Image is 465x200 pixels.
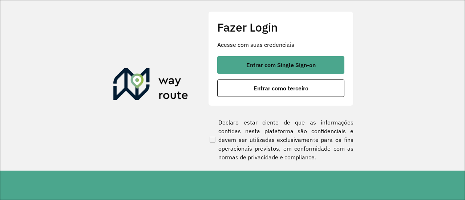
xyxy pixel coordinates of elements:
img: Roteirizador AmbevTech [113,68,188,103]
p: Acesse com suas credenciais [217,40,344,49]
label: Declaro estar ciente de que as informações contidas nesta plataforma são confidenciais e devem se... [208,118,353,162]
button: button [217,79,344,97]
button: button [217,56,344,74]
span: Entrar com Single Sign-on [246,62,316,68]
span: Entrar como terceiro [254,85,308,91]
h2: Fazer Login [217,20,344,34]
